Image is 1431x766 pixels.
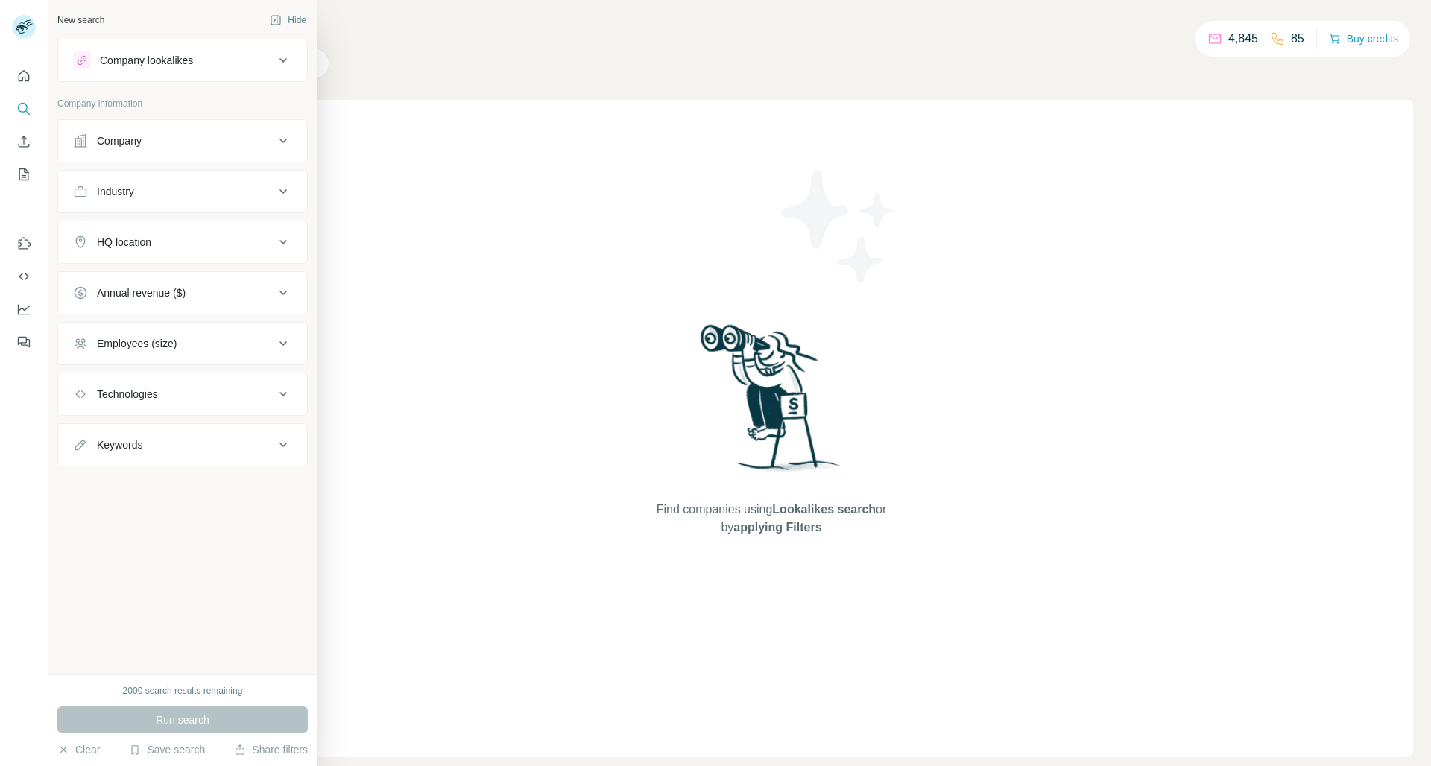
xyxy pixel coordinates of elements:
button: Technologies [58,376,307,412]
img: Surfe Illustration - Woman searching with binoculars [694,320,849,487]
h4: Search [130,18,1413,39]
button: Feedback [12,329,36,355]
button: My lists [12,161,36,188]
span: Find companies using or by [652,501,891,536]
div: Annual revenue ($) [97,285,186,300]
button: Industry [58,174,307,209]
div: Company lookalikes [100,53,193,68]
button: Share filters [234,742,308,757]
p: Company information [57,97,308,110]
button: Company lookalikes [58,42,307,78]
button: Clear [57,742,100,757]
button: Employees (size) [58,326,307,361]
button: Hide [259,9,317,31]
img: Surfe Illustration - Stars [771,159,906,294]
button: Enrich CSV [12,128,36,155]
div: New search [57,13,104,27]
button: HQ location [58,224,307,260]
button: Keywords [58,427,307,463]
p: 85 [1291,30,1304,48]
button: Quick start [12,63,36,89]
div: Keywords [97,437,142,452]
button: Buy credits [1329,28,1398,49]
div: Industry [97,184,134,199]
div: Technologies [97,387,158,402]
button: Use Surfe on LinkedIn [12,230,36,257]
span: Lookalikes search [772,503,876,516]
div: 2000 search results remaining [123,684,243,697]
button: Use Surfe API [12,263,36,290]
button: Dashboard [12,296,36,323]
button: Annual revenue ($) [58,275,307,311]
div: HQ location [97,235,151,250]
button: Company [58,123,307,159]
span: applying Filters [733,521,821,534]
div: Company [97,133,142,148]
button: Save search [129,742,205,757]
p: 4,845 [1228,30,1258,48]
button: Search [12,95,36,122]
div: Employees (size) [97,336,177,351]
